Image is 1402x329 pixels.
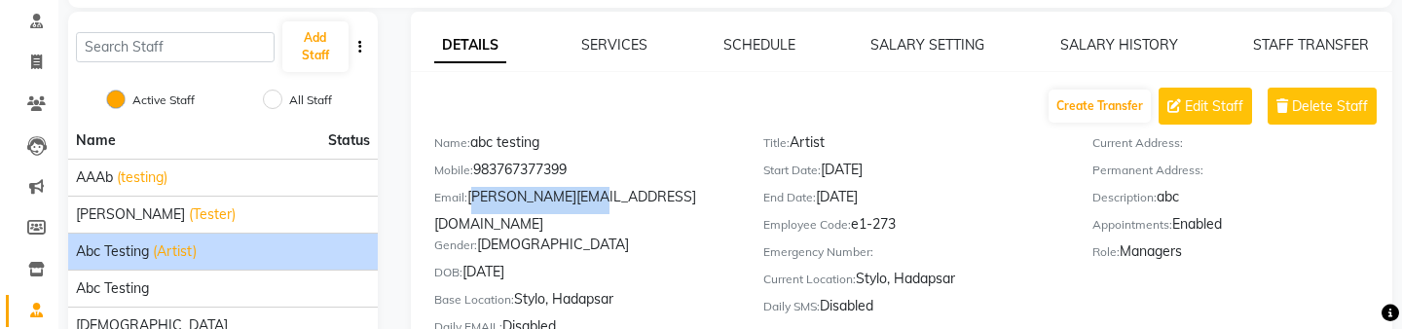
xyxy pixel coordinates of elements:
a: SALARY SETTING [870,36,984,54]
label: Current Address: [1092,134,1183,152]
span: (testing) [117,167,167,188]
label: Description: [1092,189,1157,206]
label: Gender: [434,237,477,254]
span: Abc testing [76,278,149,299]
input: Search Staff [76,32,275,62]
div: abc [1092,187,1392,214]
button: Edit Staff [1159,88,1252,125]
a: DETAILS [434,28,506,63]
span: (Artist) [153,241,197,262]
div: abc testing [434,132,734,160]
div: [DATE] [763,187,1063,214]
label: Title: [763,134,790,152]
span: Edit Staff [1185,96,1243,117]
div: [PERSON_NAME][EMAIL_ADDRESS][DOMAIN_NAME] [434,187,734,235]
label: Employee Code: [763,216,851,234]
div: Stylo, Hadapsar [434,289,734,316]
label: Emergency Number: [763,243,873,261]
label: Role: [1092,243,1120,261]
span: Delete Staff [1292,96,1368,117]
div: [DATE] [763,160,1063,187]
label: Mobile: [434,162,473,179]
label: Base Location: [434,291,514,309]
label: DOB: [434,264,462,281]
div: e1-273 [763,214,1063,241]
label: All Staff [289,91,332,109]
a: SALARY HISTORY [1060,36,1178,54]
div: [DATE] [434,262,734,289]
div: Artist [763,132,1063,160]
span: Status [328,130,370,151]
button: Create Transfer [1049,90,1151,123]
label: Permanent Address: [1092,162,1203,179]
div: [DEMOGRAPHIC_DATA] [434,235,734,262]
div: Enabled [1092,214,1392,241]
label: End Date: [763,189,816,206]
a: SERVICES [581,36,647,54]
div: Stylo, Hadapsar [763,269,1063,296]
div: 983767377399 [434,160,734,187]
span: abc testing [76,241,149,262]
label: Active Staff [132,91,195,109]
div: Managers [1092,241,1392,269]
label: Appointments: [1092,216,1172,234]
div: Disabled [763,296,1063,323]
button: Delete Staff [1268,88,1377,125]
label: Name: [434,134,470,152]
a: SCHEDULE [723,36,795,54]
label: Start Date: [763,162,821,179]
a: STAFF TRANSFER [1253,36,1369,54]
span: [PERSON_NAME] [76,204,185,225]
label: Daily SMS: [763,298,820,315]
span: (Tester) [189,204,236,225]
span: AAAb [76,167,113,188]
span: Name [76,131,116,149]
label: Email: [434,189,467,206]
button: Add Staff [282,21,349,72]
label: Current Location: [763,271,856,288]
